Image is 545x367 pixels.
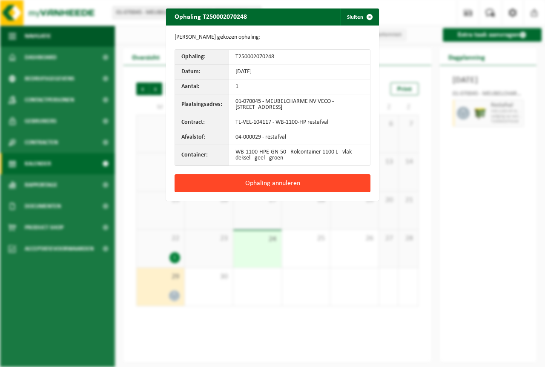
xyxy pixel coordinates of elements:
th: Container: [175,145,229,165]
td: T250002070248 [229,50,370,65]
p: [PERSON_NAME] gekozen ophaling: [175,34,370,41]
td: 1 [229,80,370,94]
td: [DATE] [229,65,370,80]
th: Plaatsingsadres: [175,94,229,115]
td: 01-070045 - MEUBELCHARME NV VECO - [STREET_ADDRESS] [229,94,370,115]
td: TL-VEL-104117 - WB-1100-HP restafval [229,115,370,130]
button: Sluiten [340,9,378,26]
th: Afvalstof: [175,130,229,145]
th: Ophaling: [175,50,229,65]
h2: Ophaling T250002070248 [166,9,255,25]
button: Ophaling annuleren [175,174,370,192]
th: Datum: [175,65,229,80]
td: 04-000029 - restafval [229,130,370,145]
th: Contract: [175,115,229,130]
td: WB-1100-HPE-GN-50 - Rolcontainer 1100 L - vlak deksel - geel - groen [229,145,370,165]
th: Aantal: [175,80,229,94]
